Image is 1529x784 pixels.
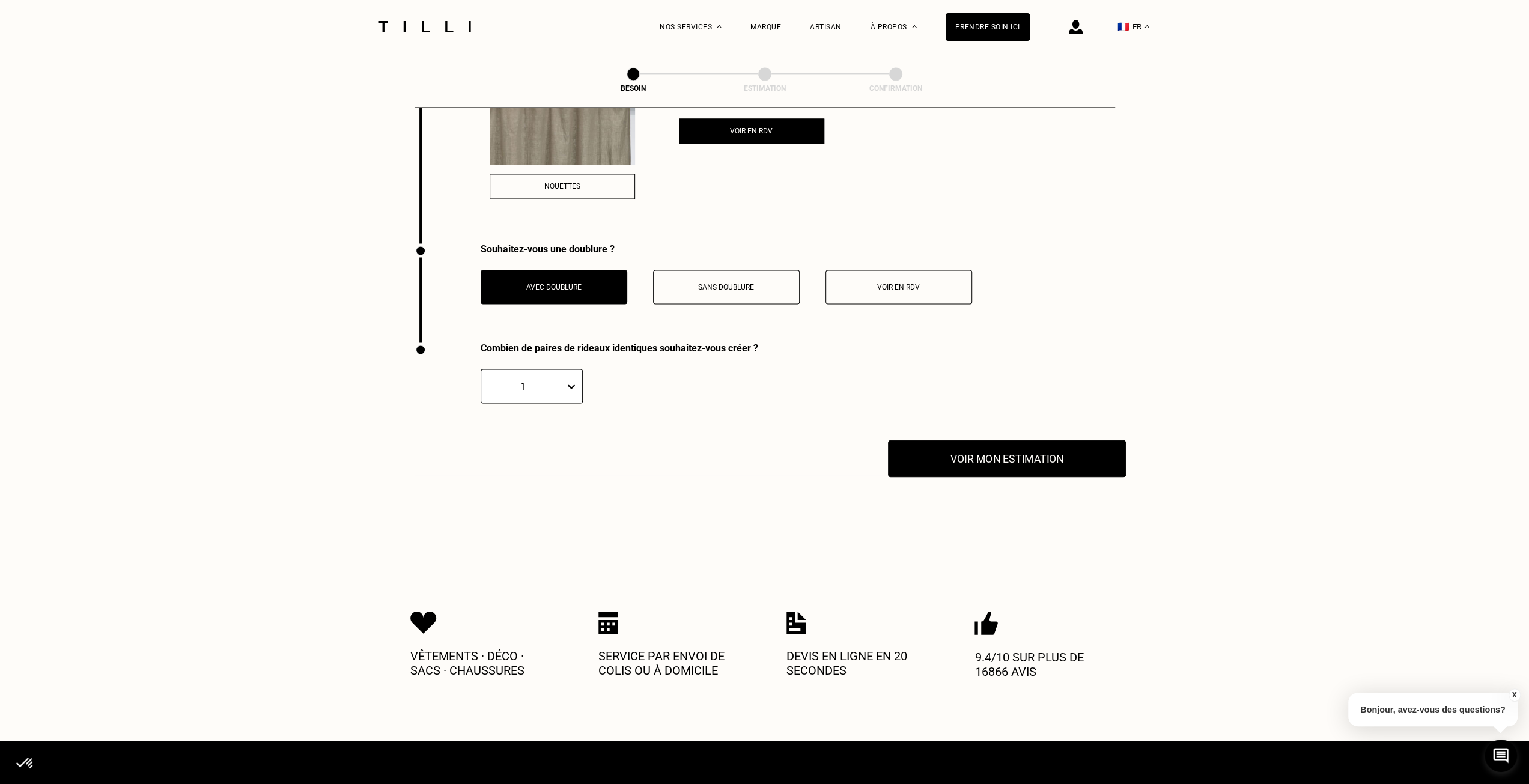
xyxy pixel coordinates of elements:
[836,84,956,93] div: Confirmation
[750,23,781,31] a: Marque
[410,611,437,634] img: Icon
[946,13,1030,41] a: Prendre soin ici
[573,84,693,93] div: Besoin
[490,62,635,165] img: Nouettes
[374,21,475,32] img: Logo du service de couturière Tilli
[786,648,931,677] p: Devis en ligne en 20 secondes
[410,648,555,677] p: Vêtements · Déco · Sacs · Chaussures
[1348,693,1518,726] p: Bonjour, avez-vous des questions?
[810,23,842,31] a: Artisan
[888,440,1126,477] button: Voir mon estimation
[825,270,972,304] button: Voir en RDV
[598,648,743,677] p: Service par envoi de colis ou à domicile
[1508,688,1520,702] button: X
[717,25,722,28] img: Menu déroulant
[481,270,627,304] button: Avec doublure
[877,283,920,291] span: Voir en RDV
[544,182,580,190] span: Nouettes
[490,174,635,199] button: Nouettes
[1117,21,1129,32] span: 🇫🇷
[912,25,917,28] img: Menu déroulant à propos
[679,118,824,144] button: Voir en RDV
[705,84,825,93] div: Estimation
[1069,20,1083,34] img: icône connexion
[730,127,773,135] span: Voir en RDV
[786,611,806,634] img: Icon
[481,243,972,255] div: Souhaitez-vous une doublure ?
[974,611,998,635] img: Icon
[974,649,1119,678] p: 9.4/10 sur plus de 16866 avis
[653,270,800,304] button: Sans doublure
[1144,25,1149,28] img: menu déroulant
[481,342,758,354] div: Combien de paires de rideaux identiques souhaitez-vous créer ?
[526,283,582,291] span: Avec doublure
[598,611,618,634] img: Icon
[698,283,754,291] span: Sans doublure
